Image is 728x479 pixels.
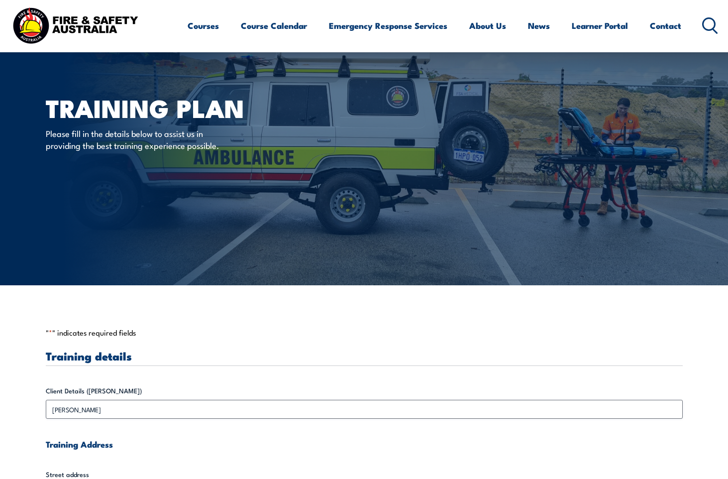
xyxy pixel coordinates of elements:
[188,12,219,39] a: Courses
[572,12,628,39] a: Learner Portal
[46,350,683,361] h3: Training details
[650,12,681,39] a: Contact
[241,12,307,39] a: Course Calendar
[329,12,447,39] a: Emergency Response Services
[46,328,683,338] p: " " indicates required fields
[46,97,292,118] h1: Training plan
[46,386,683,396] label: Client Details ([PERSON_NAME])
[469,12,506,39] a: About Us
[528,12,550,39] a: News
[46,127,227,151] p: Please fill in the details below to assist us in providing the best training experience possible.
[46,439,683,450] h4: Training Address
